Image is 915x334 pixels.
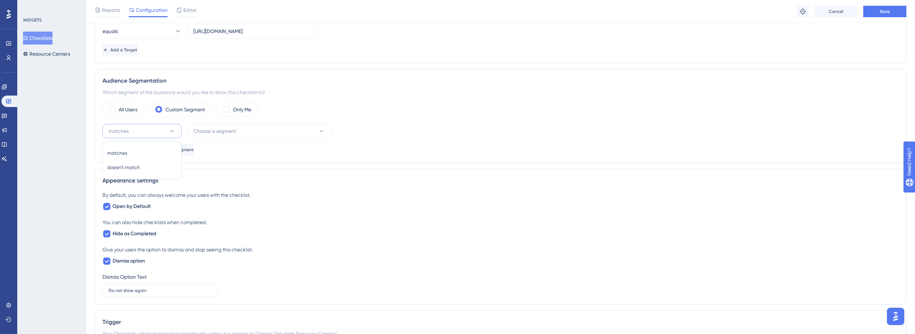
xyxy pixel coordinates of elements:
[102,27,118,36] span: equals
[880,9,890,14] span: Save
[814,6,857,17] button: Cancel
[17,2,45,10] span: Need Help?
[863,6,906,17] button: Save
[113,257,145,265] span: Dismiss option
[233,105,251,114] label: Only Me
[102,124,182,138] button: matches
[107,163,140,172] span: doesn't match
[102,191,899,199] div: By default, you can always welcome your users with the checklist.
[102,44,137,56] button: Add a Target
[113,229,156,238] span: Hide as Completed
[102,6,120,14] span: Reports
[165,105,205,114] label: Custom Segment
[109,288,211,293] input: Type the value
[102,245,899,254] div: Give your users the option to dismiss and stop seeing this checklist.
[193,127,236,135] span: Choose a segment
[107,160,177,175] button: doesn't match
[102,88,899,97] div: Which segment of the audience would you like to show this checklist to?
[23,47,70,60] button: Resource Centers
[107,146,177,160] button: matches
[113,202,151,211] span: Open by Default
[107,149,127,157] span: matches
[183,6,197,14] span: Editor
[885,306,906,327] iframe: UserGuiding AI Assistant Launcher
[119,105,137,114] label: All Users
[187,124,331,138] button: Choose a segment
[23,32,52,45] button: Checklists
[102,218,899,227] div: You can also hide checklists when completed.
[193,27,309,35] input: yourwebsite.com/path
[110,47,137,53] span: Add a Target
[829,9,843,14] span: Cancel
[102,318,899,326] div: Trigger
[102,273,147,281] div: Dismiss Option Text
[23,17,42,23] div: WIDGETS
[102,24,182,38] button: equals
[109,127,129,135] span: matches
[102,76,899,85] div: Audience Segmentation
[102,176,899,185] div: Appearance Settings
[136,6,168,14] span: Configuration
